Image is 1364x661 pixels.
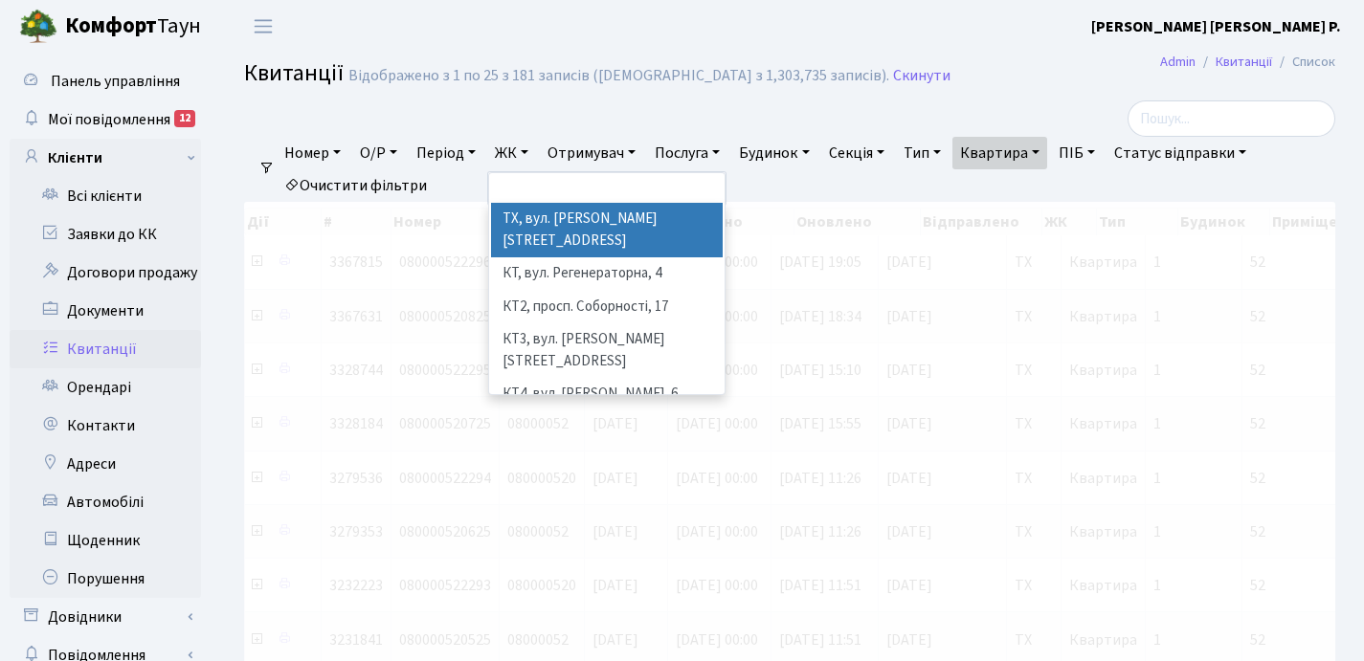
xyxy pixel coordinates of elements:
[239,11,287,42] button: Переключити навігацію
[10,253,201,292] a: Договори продажу
[491,203,723,257] li: ТХ, вул. [PERSON_NAME][STREET_ADDRESS]
[10,560,201,598] a: Порушення
[821,137,892,169] a: Секція
[19,8,57,46] img: logo.png
[1107,137,1254,169] a: Статус відправки
[10,330,201,368] a: Квитанції
[65,11,201,43] span: Таун
[10,62,201,100] a: Панель управління
[1216,52,1272,72] a: Квитанції
[647,137,727,169] a: Послуга
[348,67,889,85] div: Відображено з 1 по 25 з 181 записів ([DEMOGRAPHIC_DATA] з 1,303,735 записів).
[277,137,348,169] a: Номер
[10,100,201,139] a: Мої повідомлення12
[409,137,483,169] a: Період
[10,139,201,177] a: Клієнти
[1091,15,1341,38] a: [PERSON_NAME] [PERSON_NAME] Р.
[10,598,201,636] a: Довідники
[1272,52,1335,73] li: Список
[10,292,201,330] a: Документи
[491,378,723,411] li: КТ4, вул. [PERSON_NAME], 6
[65,11,157,41] b: Комфорт
[487,137,536,169] a: ЖК
[1051,137,1103,169] a: ПІБ
[893,67,950,85] a: Скинути
[491,323,723,378] li: КТ3, вул. [PERSON_NAME][STREET_ADDRESS]
[952,137,1047,169] a: Квартира
[48,109,170,130] span: Мої повідомлення
[10,215,201,253] a: Заявки до КК
[277,169,435,202] a: Очистити фільтри
[1091,16,1341,37] b: [PERSON_NAME] [PERSON_NAME] Р.
[10,177,201,215] a: Всі клієнти
[540,137,643,169] a: Отримувач
[10,483,201,521] a: Автомобілі
[731,137,816,169] a: Будинок
[10,368,201,407] a: Орендарі
[1128,100,1335,137] input: Пошук...
[10,407,201,445] a: Контакти
[491,257,723,291] li: КТ, вул. Регенераторна, 4
[1160,52,1196,72] a: Admin
[1131,42,1364,82] nav: breadcrumb
[896,137,949,169] a: Тип
[10,445,201,483] a: Адреси
[352,137,405,169] a: О/Р
[491,291,723,324] li: КТ2, просп. Соборності, 17
[10,521,201,560] a: Щоденник
[174,110,195,127] div: 12
[51,71,180,92] span: Панель управління
[244,56,344,90] span: Квитанції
